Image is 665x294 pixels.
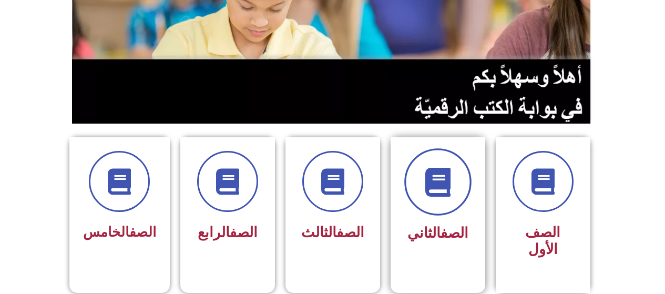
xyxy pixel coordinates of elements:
[407,225,468,241] span: الثاني
[129,224,156,240] a: الصف
[336,224,364,241] a: الصف
[441,225,468,241] a: الصف
[198,224,258,241] span: الرابع
[301,224,364,241] span: الثالث
[230,224,258,241] a: الصف
[525,224,560,258] span: الصف الأول
[83,224,156,240] span: الخامس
